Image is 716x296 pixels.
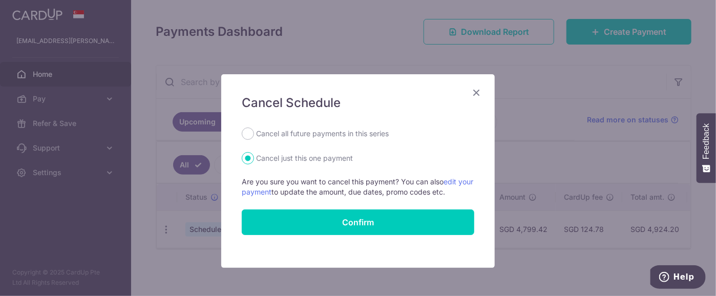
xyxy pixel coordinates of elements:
label: Cancel all future payments in this series [256,128,389,140]
iframe: Opens a widget where you can find more information [650,265,706,291]
label: Cancel just this one payment [256,152,353,164]
button: Feedback - Show survey [697,113,716,183]
span: Feedback [702,123,711,159]
h5: Cancel Schedule [242,95,474,111]
button: Confirm [242,209,474,235]
button: Close [470,87,482,99]
p: Are you sure you want to cancel this payment? You can also to update the amount, due dates, promo... [242,177,474,197]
